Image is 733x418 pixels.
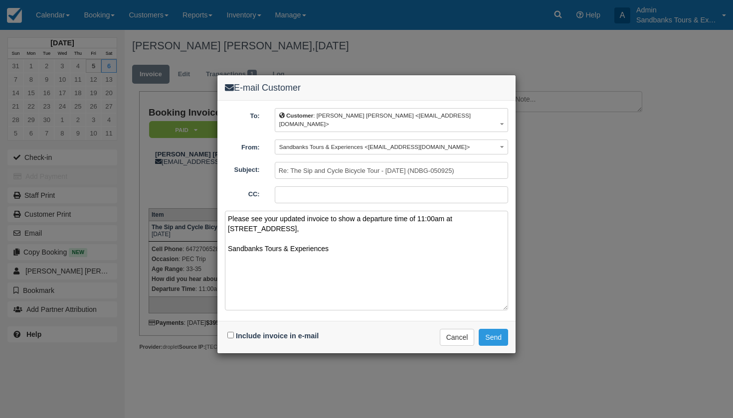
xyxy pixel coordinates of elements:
[275,139,508,155] button: Sandbanks Tours & Experiences <[EMAIL_ADDRESS][DOMAIN_NAME]>
[279,112,471,127] span: : [PERSON_NAME] [PERSON_NAME] <[EMAIL_ADDRESS][DOMAIN_NAME]>
[479,329,508,346] button: Send
[217,139,267,152] label: From:
[279,143,470,150] span: Sandbanks Tours & Experiences <[EMAIL_ADDRESS][DOMAIN_NAME]>
[225,83,508,93] h4: E-mail Customer
[286,112,313,119] b: Customer
[217,108,267,121] label: To:
[217,186,267,199] label: CC:
[217,162,267,175] label: Subject:
[275,108,508,132] button: Customer: [PERSON_NAME] [PERSON_NAME] <[EMAIL_ADDRESS][DOMAIN_NAME]>
[440,329,475,346] button: Cancel
[236,332,319,340] label: Include invoice in e-mail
